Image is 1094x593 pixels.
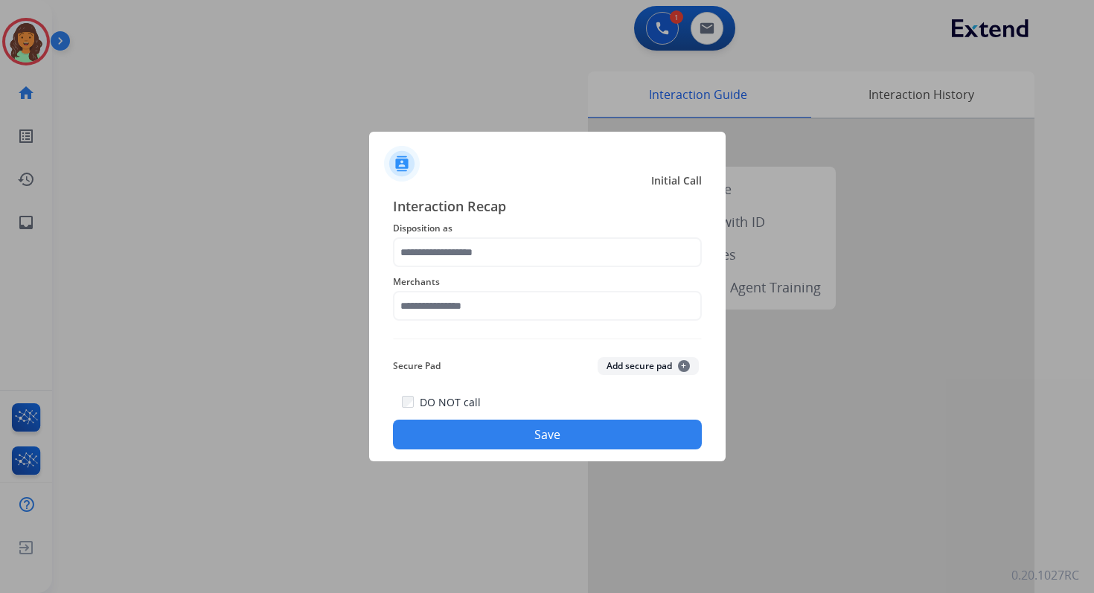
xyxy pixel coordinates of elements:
span: Merchants [393,273,702,291]
img: contactIcon [384,146,420,182]
p: 0.20.1027RC [1011,566,1079,584]
button: Add secure pad+ [598,357,699,375]
label: DO NOT call [420,395,481,410]
span: Interaction Recap [393,196,702,219]
span: Secure Pad [393,357,441,375]
span: Disposition as [393,219,702,237]
span: Initial Call [651,173,702,188]
span: + [678,360,690,372]
button: Save [393,420,702,449]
